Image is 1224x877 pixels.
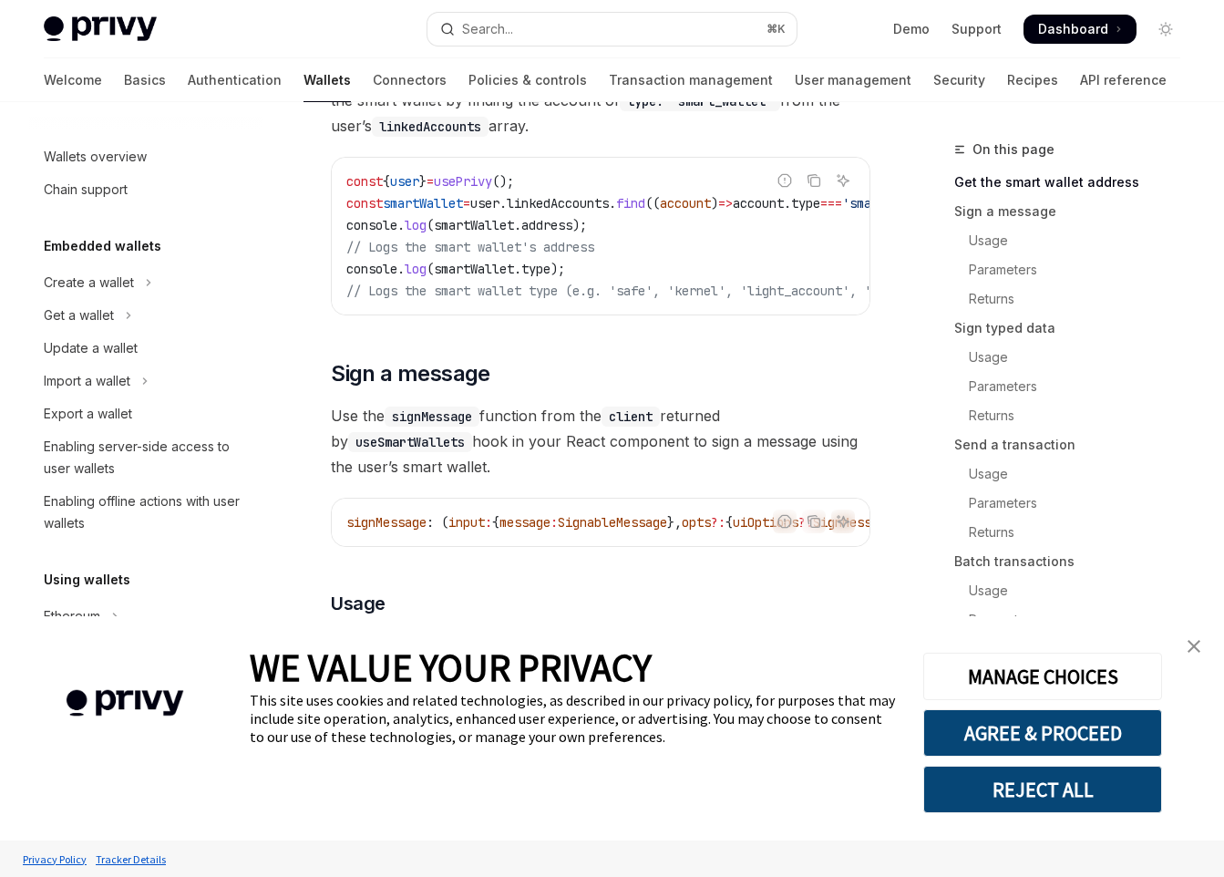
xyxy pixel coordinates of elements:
span: ?: [798,514,813,531]
span: const [346,173,383,190]
button: MANAGE CHOICES [923,653,1162,700]
a: Usage [954,226,1195,255]
button: Toggle Create a wallet section [29,266,262,299]
span: user [390,173,419,190]
span: find [616,195,645,212]
div: Wallets overview [44,146,147,168]
span: // Logs the smart wallet's address [346,239,594,255]
a: Security [933,58,985,102]
span: // Logs the smart wallet type (e.g. 'safe', 'kernel', 'light_account', 'biconomy', 'thirdweb', 'c... [346,283,1214,299]
a: Connectors [373,58,447,102]
div: Enabling offline actions with user wallets [44,490,252,534]
a: Support [951,20,1002,38]
span: user [470,195,499,212]
span: ?: [711,514,725,531]
span: WE VALUE YOUR PRIVACY [250,644,652,691]
div: Get a wallet [44,304,114,326]
a: Authentication [188,58,282,102]
a: Get the smart wallet address [954,168,1195,197]
span: ( [427,261,434,277]
span: : [550,514,558,531]
a: Welcome [44,58,102,102]
a: Usage [954,343,1195,372]
span: address [521,217,572,233]
span: console [346,261,397,277]
a: close banner [1176,628,1212,665]
span: log [405,217,427,233]
div: Ethereum [44,605,100,627]
a: Export a wallet [29,397,262,430]
div: Export a wallet [44,403,132,425]
h5: Using wallets [44,569,130,591]
code: client [602,407,660,427]
span: : [485,514,492,531]
code: useSmartWallets [348,432,472,452]
span: . [397,261,405,277]
span: . [514,217,521,233]
a: User management [795,58,911,102]
div: Chain support [44,179,128,201]
span: smartWallet [434,261,514,277]
a: Returns [954,518,1195,547]
a: Demo [893,20,930,38]
a: Policies & controls [468,58,587,102]
button: Toggle Ethereum section [29,600,262,633]
a: Send a transaction [954,430,1195,459]
button: AGREE & PROCEED [923,709,1162,757]
span: . [514,261,521,277]
span: . [499,195,507,212]
div: Update a wallet [44,337,138,359]
span: account [733,195,784,212]
span: = [463,195,470,212]
a: Privacy Policy [18,843,91,875]
span: { [725,514,733,531]
span: SignableMessage [558,514,667,531]
span: message [499,514,550,531]
button: Open search [427,13,797,46]
span: (); [492,173,514,190]
button: Ask AI [831,169,855,192]
img: close banner [1188,640,1200,653]
span: (( [645,195,660,212]
button: Copy the contents from the code block [802,510,826,533]
span: type [521,261,550,277]
div: Enabling server-side access to user wallets [44,436,252,480]
a: Dashboard [1023,15,1137,44]
img: light logo [44,16,157,42]
a: Update a wallet [29,332,262,365]
a: Parameters [954,605,1195,635]
a: Basics [124,58,166,102]
a: Tracker Details [91,843,170,875]
button: Toggle Import a wallet section [29,365,262,397]
span: Use the function from the returned by hook in your React component to sign a message using the us... [331,403,870,480]
div: Search... [462,18,513,40]
a: Parameters [954,372,1195,401]
span: 'smart_wallet' [842,195,944,212]
code: signMessage [385,407,479,427]
span: } [419,173,427,190]
button: Ask AI [831,510,855,533]
button: Report incorrect code [773,169,797,192]
button: Toggle Get a wallet section [29,299,262,332]
span: ) [711,195,718,212]
span: usePrivy [434,173,492,190]
span: ); [550,261,565,277]
span: ); [572,217,587,233]
a: Parameters [954,489,1195,518]
span: input [448,514,485,531]
span: type [791,195,820,212]
a: Parameters [954,255,1195,284]
button: Copy the contents from the code block [802,169,826,192]
span: }, [667,514,682,531]
a: Sign a message [954,197,1195,226]
h5: Embedded wallets [44,235,161,257]
a: Sign typed data [954,314,1195,343]
span: linkedAccounts [507,195,609,212]
div: Import a wallet [44,370,130,392]
a: Returns [954,401,1195,430]
span: Sign a message [331,359,490,388]
a: API reference [1080,58,1167,102]
span: account [660,195,711,212]
span: smartWallet [434,217,514,233]
a: Returns [954,284,1195,314]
